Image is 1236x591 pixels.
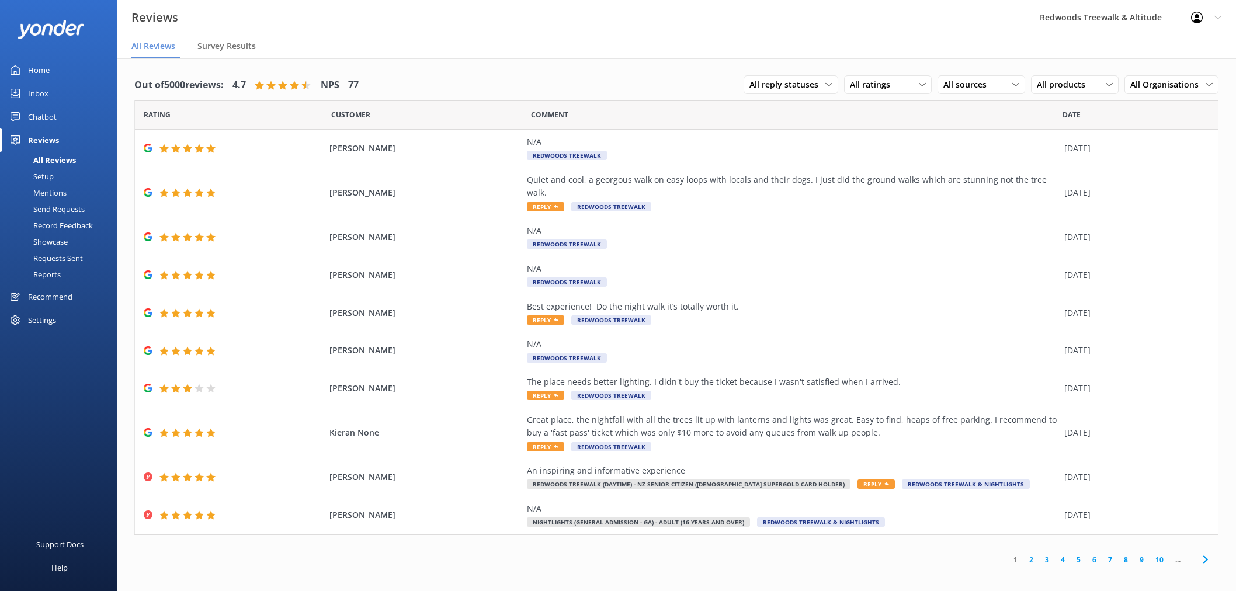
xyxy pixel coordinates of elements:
[527,442,564,451] span: Reply
[7,201,85,217] div: Send Requests
[857,479,895,489] span: Reply
[527,300,1058,313] div: Best experience! Do the night walk it’s totally worth it.
[571,391,651,400] span: Redwoods Treewalk
[571,315,651,325] span: Redwoods Treewalk
[1134,554,1150,565] a: 9
[1064,344,1203,357] div: [DATE]
[527,315,564,325] span: Reply
[7,234,68,250] div: Showcase
[331,109,370,120] span: Date
[943,78,994,91] span: All sources
[1064,471,1203,484] div: [DATE]
[1023,554,1039,565] a: 2
[329,426,521,439] span: Kieran None
[197,40,256,52] span: Survey Results
[28,285,72,308] div: Recommend
[28,58,50,82] div: Home
[527,413,1058,440] div: Great place, the nightfall with all the trees lit up with lanterns and lights was great. Easy to ...
[527,338,1058,350] div: N/A
[36,533,84,556] div: Support Docs
[7,234,117,250] a: Showcase
[1039,554,1055,565] a: 3
[1037,78,1092,91] span: All products
[1064,426,1203,439] div: [DATE]
[131,40,175,52] span: All Reviews
[1118,554,1134,565] a: 8
[51,556,68,579] div: Help
[7,201,117,217] a: Send Requests
[1102,554,1118,565] a: 7
[527,224,1058,237] div: N/A
[527,135,1058,148] div: N/A
[527,376,1058,388] div: The place needs better lighting. I didn't buy the ticket because I wasn't satisfied when I arrived.
[329,231,521,244] span: [PERSON_NAME]
[757,517,885,527] span: Redwoods Treewalk & Nightlights
[1064,307,1203,319] div: [DATE]
[527,353,607,363] span: Redwoods Treewalk
[527,517,750,527] span: Nightlights (General Admission - GA) - Adult (16 years and over)
[28,308,56,332] div: Settings
[527,464,1058,477] div: An inspiring and informative experience
[1064,231,1203,244] div: [DATE]
[232,78,246,93] h4: 4.7
[18,20,85,39] img: yonder-white-logo.png
[1071,554,1086,565] a: 5
[329,471,521,484] span: [PERSON_NAME]
[7,266,117,283] a: Reports
[527,479,850,489] span: Redwoods Treewalk (Daytime) - NZ Senior Citizen ([DEMOGRAPHIC_DATA] SuperGold Card Holder)
[7,185,67,201] div: Mentions
[329,142,521,155] span: [PERSON_NAME]
[1130,78,1206,91] span: All Organisations
[329,509,521,522] span: [PERSON_NAME]
[7,168,54,185] div: Setup
[28,128,59,152] div: Reviews
[7,168,117,185] a: Setup
[7,152,117,168] a: All Reviews
[527,202,564,211] span: Reply
[1064,186,1203,199] div: [DATE]
[1008,554,1023,565] a: 1
[1064,509,1203,522] div: [DATE]
[1064,382,1203,395] div: [DATE]
[902,479,1030,489] span: Redwoods Treewalk & Nightlights
[28,105,57,128] div: Chatbot
[1086,554,1102,565] a: 6
[527,502,1058,515] div: N/A
[527,391,564,400] span: Reply
[531,109,568,120] span: Question
[527,277,607,287] span: Redwoods Treewalk
[329,382,521,395] span: [PERSON_NAME]
[527,173,1058,200] div: Quiet and cool, a georgous walk on easy loops with locals and their dogs. I just did the ground w...
[7,250,83,266] div: Requests Sent
[131,8,178,27] h3: Reviews
[7,217,93,234] div: Record Feedback
[1063,109,1081,120] span: Date
[321,78,339,93] h4: NPS
[527,239,607,249] span: Redwoods Treewalk
[527,151,607,160] span: Redwoods Treewalk
[1055,554,1071,565] a: 4
[749,78,825,91] span: All reply statuses
[329,344,521,357] span: [PERSON_NAME]
[7,266,61,283] div: Reports
[527,262,1058,275] div: N/A
[329,269,521,281] span: [PERSON_NAME]
[7,217,117,234] a: Record Feedback
[144,109,171,120] span: Date
[1150,554,1169,565] a: 10
[1064,269,1203,281] div: [DATE]
[850,78,897,91] span: All ratings
[571,442,651,451] span: Redwoods Treewalk
[1064,142,1203,155] div: [DATE]
[329,186,521,199] span: [PERSON_NAME]
[348,78,359,93] h4: 77
[28,82,48,105] div: Inbox
[329,307,521,319] span: [PERSON_NAME]
[7,152,76,168] div: All Reviews
[1169,554,1186,565] span: ...
[7,250,117,266] a: Requests Sent
[7,185,117,201] a: Mentions
[134,78,224,93] h4: Out of 5000 reviews:
[571,202,651,211] span: Redwoods Treewalk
